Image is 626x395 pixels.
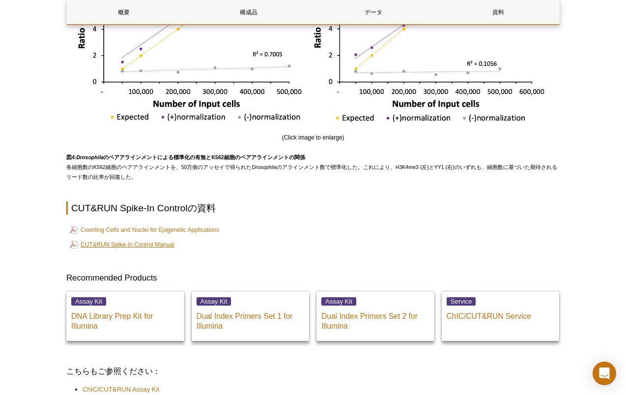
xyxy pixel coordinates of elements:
span: Assay Kit [321,297,356,306]
a: CUT&RUN Spike-In Control Manual [70,239,174,251]
a: Counting Cells and Nuclei for Epigenetic Applications [70,224,219,236]
a: Assay Kit Dual Index Primers Set 1 for Illumina [192,291,310,341]
em: Drosophila [252,164,276,170]
h3: こちらもご参照ください： [66,366,560,377]
a: Service ChIC/CUT&RUN Service [442,291,560,341]
a: 資料 [441,0,555,24]
p: Dual Index Primers Set 2 for Illumina [321,307,429,331]
span: 各細胞数のK562細胞のペアアラインメントを、50万個のアッセイで得られた のアラインメント数で標準化した。これにより、H3K4me3 (左)とYY1 (右)のいずれも、細胞数に基づいた期待され... [66,154,557,180]
a: Assay Kit DNA Library Prep Kit for Illumina [66,291,184,341]
p: Dual Index Primers Set 1 for Illumina [197,307,305,331]
a: データ [316,0,430,24]
h3: Recommended Products [66,272,560,284]
span: Assay Kit [197,297,231,306]
a: Assay Kit Dual Index Primers Set 2 for Illumina [316,291,434,341]
span: Assay Kit [71,297,106,306]
p: DNA Library Prep Kit for Illumina [71,307,179,331]
a: 構成品 [192,0,305,24]
h2: CUT&RUN Spike-In Controlの資料 [66,201,560,215]
div: Open Intercom Messenger [593,362,616,385]
p: ChIC/CUT&RUN Service [447,307,555,321]
strong: 図4: のペアアラインメントによる標準化の有無とK562細胞のペアアラインメントの関係 [66,154,305,160]
a: ChIC/CUT&RUN Assay Kit [83,385,159,395]
em: Drosophila [76,154,103,160]
a: 概要 [67,0,180,24]
span: Service [447,297,476,306]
